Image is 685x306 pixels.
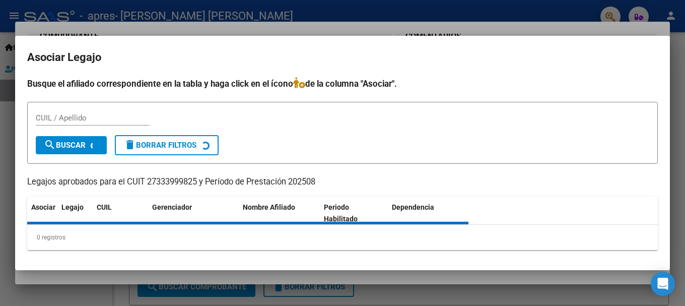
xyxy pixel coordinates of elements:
datatable-header-cell: CUIL [93,197,148,230]
button: Borrar Filtros [115,135,219,155]
datatable-header-cell: Asociar [27,197,57,230]
span: Buscar [44,141,86,150]
mat-icon: search [44,139,56,151]
span: Legajo [61,203,84,211]
span: Asociar [31,203,55,211]
h2: Asociar Legajo [27,48,658,67]
span: Nombre Afiliado [243,203,295,211]
div: Open Intercom Messenger [651,272,675,296]
h4: Busque el afiliado correspondiente en la tabla y haga click en el ícono de la columna "Asociar". [27,77,658,90]
datatable-header-cell: Dependencia [388,197,469,230]
datatable-header-cell: Nombre Afiliado [239,197,320,230]
span: Gerenciador [152,203,192,211]
span: CUIL [97,203,112,211]
span: Dependencia [392,203,434,211]
mat-icon: delete [124,139,136,151]
datatable-header-cell: Legajo [57,197,93,230]
p: Legajos aprobados para el CUIT 27333999825 y Período de Prestación 202508 [27,176,658,189]
button: Buscar [36,136,107,154]
span: Borrar Filtros [124,141,196,150]
datatable-header-cell: Gerenciador [148,197,239,230]
datatable-header-cell: Periodo Habilitado [320,197,388,230]
div: 0 registros [27,225,658,250]
span: Periodo Habilitado [324,203,358,223]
